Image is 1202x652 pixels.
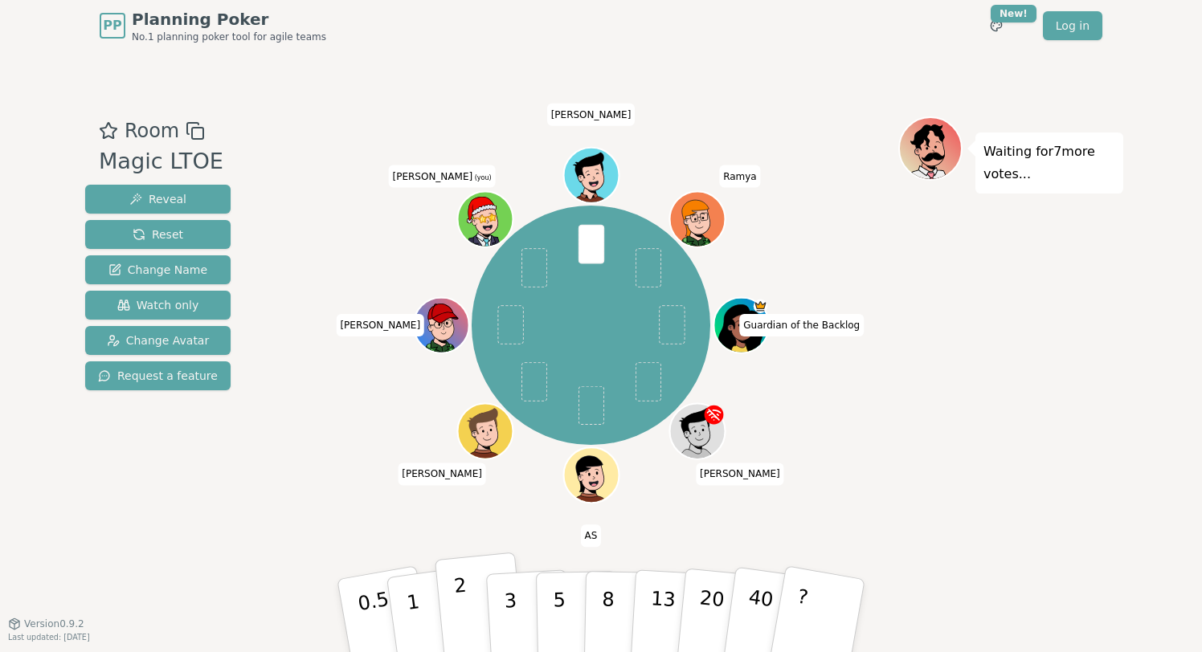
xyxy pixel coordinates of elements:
span: Click to change your name [336,314,424,336]
span: Click to change your name [696,463,784,485]
span: Request a feature [98,368,218,384]
p: Waiting for 7 more votes... [983,141,1115,185]
span: Change Name [108,262,207,278]
span: Click to change your name [719,165,761,187]
span: PP [103,16,121,35]
button: Click to change your avatar [459,194,511,246]
span: Click to change your name [388,165,495,187]
button: Version0.9.2 [8,617,84,630]
span: No.1 planning poker tool for agile teams [132,31,326,43]
span: Watch only [117,297,199,313]
span: Click to change your name [739,314,864,336]
span: Click to change your name [398,463,486,485]
span: Room [125,116,179,145]
span: Click to change your name [581,524,602,547]
button: Reset [85,220,231,249]
button: Add as favourite [99,116,118,145]
a: Log in [1043,11,1102,40]
button: Reveal [85,185,231,214]
button: Change Avatar [85,326,231,355]
button: New! [982,11,1011,40]
a: PPPlanning PokerNo.1 planning poker tool for agile teams [100,8,326,43]
span: Guardian of the Backlog is the host [753,300,767,313]
span: Change Avatar [107,332,210,348]
span: Click to change your name [547,104,636,126]
span: Reveal [129,191,186,207]
div: Magic LTOE [99,145,223,178]
span: Planning Poker [132,8,326,31]
button: Change Name [85,255,231,284]
button: Request a feature [85,361,231,390]
span: (you) [472,173,492,181]
span: Version 0.9.2 [24,617,84,630]
span: Last updated: [DATE] [8,633,90,642]
span: Reset [133,226,183,242]
button: Watch only [85,291,231,320]
div: New! [991,5,1036,22]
